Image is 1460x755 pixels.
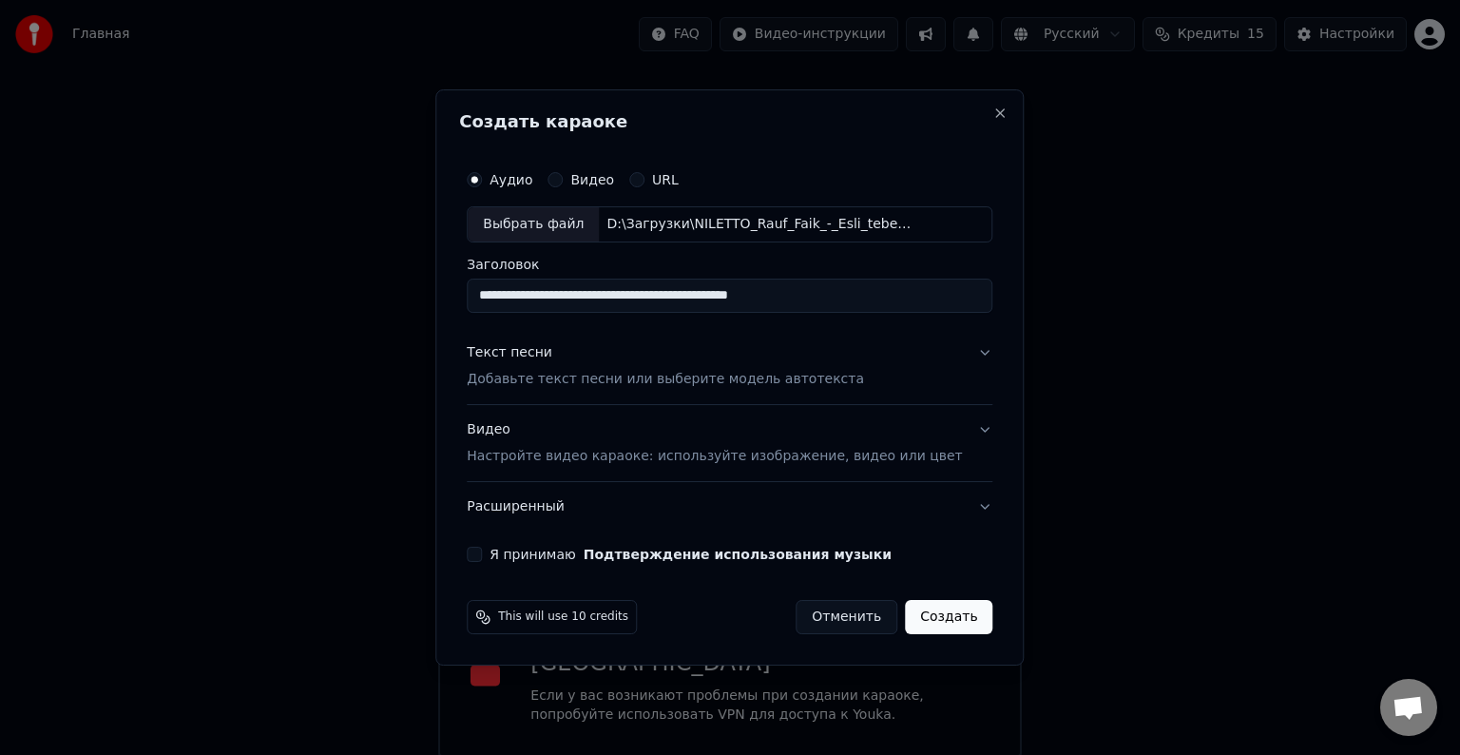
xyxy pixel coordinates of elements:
[490,173,532,186] label: Аудио
[652,173,679,186] label: URL
[584,548,892,561] button: Я принимаю
[498,610,628,625] span: This will use 10 credits
[467,482,992,532] button: Расширенный
[459,113,1000,130] h2: Создать караоке
[467,343,552,362] div: Текст песни
[796,600,897,634] button: Отменить
[467,370,864,389] p: Добавьте текст песни или выберите модель автотекста
[490,548,892,561] label: Я принимаю
[905,600,992,634] button: Создать
[570,173,614,186] label: Видео
[468,207,599,242] div: Выбрать файл
[467,447,962,466] p: Настройте видео караоке: используйте изображение, видео или цвет
[467,258,992,271] label: Заголовок
[467,328,992,404] button: Текст песниДобавьте текст песни или выберите модель автотекста
[467,420,962,466] div: Видео
[467,405,992,481] button: ВидеоНастройте видео караоке: используйте изображение, видео или цвет
[599,215,922,234] div: D:\Загрузки\NILETTO_Rauf_Faik_-_Esli_tebe_budet_grustno_70810137.mp3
